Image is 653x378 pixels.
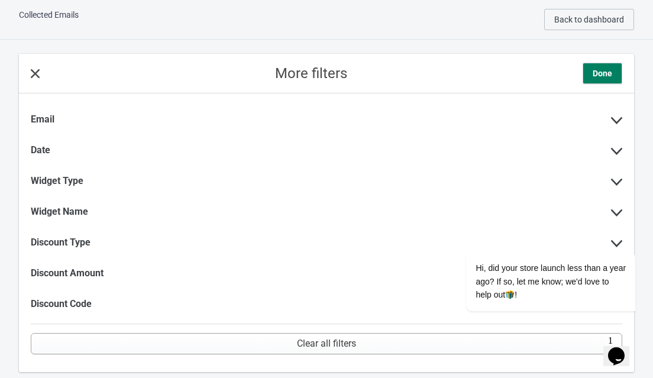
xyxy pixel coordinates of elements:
[31,237,90,248] label: Discount Type
[31,114,54,125] label: Email
[31,144,50,156] label: Date
[31,206,88,218] label: Widget Name
[554,15,624,24] span: Back to dashboard
[31,267,104,279] label: Discount Amount
[31,298,92,310] label: Discount Code
[31,175,83,187] label: Widget Type
[544,9,634,30] button: Back to dashboard
[297,338,356,350] span: Clear all filters
[593,67,612,79] span: Done
[31,333,622,354] button: Clear all filters
[428,145,641,325] iframe: chat widget
[275,67,347,79] label: More filters
[583,63,622,84] button: Done
[603,331,641,366] iframe: chat widget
